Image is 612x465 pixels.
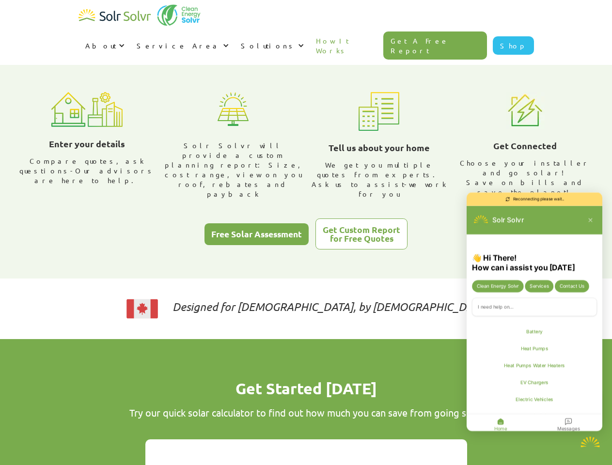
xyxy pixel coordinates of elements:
h3: Enter your details [49,137,125,151]
div: Free Solar Assessment [211,230,302,238]
p: Designed for [DEMOGRAPHIC_DATA], by [DEMOGRAPHIC_DATA] [173,302,488,311]
div: Solutions [241,41,296,50]
a: How It Works [309,26,384,65]
p: 👋 Hi There! How can I assist you [DATE] [505,397,594,417]
div: Try our quick solar calculator to find out how much you can save from going solar [98,407,515,418]
a: Get A Free Report [383,31,487,60]
a: Shop [493,36,534,55]
img: 1702586718.png [578,431,602,455]
div: Get Custom Report for Free Quotes [323,225,400,242]
a: Get Custom Reportfor Free Quotes [315,218,408,249]
div: About [78,31,130,60]
div: Compare quotes, ask questions-Our advisors are here to help. [18,156,157,185]
a: Free Solar Assessment [204,223,309,245]
div: Service Area [130,31,234,60]
button: Open chatbot widget [578,431,602,455]
h3: Tell us about your home [329,140,430,155]
div: Choose your installer and go solar! Save on bills and save the planet! [456,158,595,197]
div: We get you multiple quotes from experts. Ask us to assist-we work for you [310,160,449,199]
h1: Get Started [DATE] [98,378,515,399]
div: Solr Solvr will provide a custom planning report: Size, cost range, view on you roof, rebates and... [164,140,302,199]
div: About [85,41,116,50]
h3: Get Connected [493,139,557,153]
div: Solutions [234,31,309,60]
div: Service Area [137,41,220,50]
